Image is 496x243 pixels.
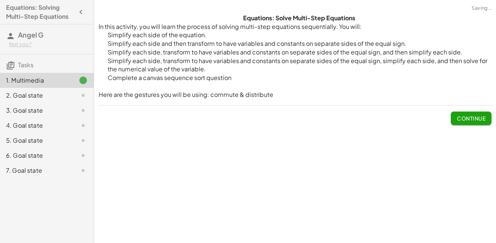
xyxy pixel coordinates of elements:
span: Continue [457,115,485,122]
span: Angel G [18,30,44,39]
i: Task not started. [79,151,88,160]
li: Simplify each side, transform to have variables and constants on separate sides of the equal sign... [99,57,491,74]
div: 5. Goal state [6,136,67,145]
span: Saving… [472,5,491,12]
li: Complete a canvas sequence sort question [99,74,491,82]
button: Continue [451,112,491,125]
h4: Equations: Solving Multi-Step Equations [6,3,74,21]
div: 6. Goal state [6,151,67,160]
div: 7. Goal state [6,166,67,175]
li: Simplify each side and then transform to have variables and constants on separate sides of the eq... [99,39,491,48]
p: In this activity, you will learn the process of solving multi-step equations sequentially. You will: [99,23,491,31]
i: Task not started. [79,106,88,115]
i: Task not started. [79,121,88,130]
div: 4. Goal state [6,121,67,130]
li: Simplify each side of the equation. [99,31,491,39]
div: 2. Goal state [6,91,67,100]
i: Task not started. [79,91,88,100]
span: Tasks [18,61,33,69]
div: 3. Goal state [6,106,67,115]
p: Here are the gestures you will be using: commute & distribute [99,91,491,99]
i: Task not started. [79,136,88,145]
li: Simplify each side, transform to have variables and constants on separate sides of the equal sign... [99,48,491,57]
div: 1. Multimedia [6,76,67,85]
strong: Equations: Solve Multi-Step Equations [243,14,355,22]
i: Task not started. [79,166,88,175]
div: Not you? [9,41,88,48]
i: Task finished. [79,76,88,85]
